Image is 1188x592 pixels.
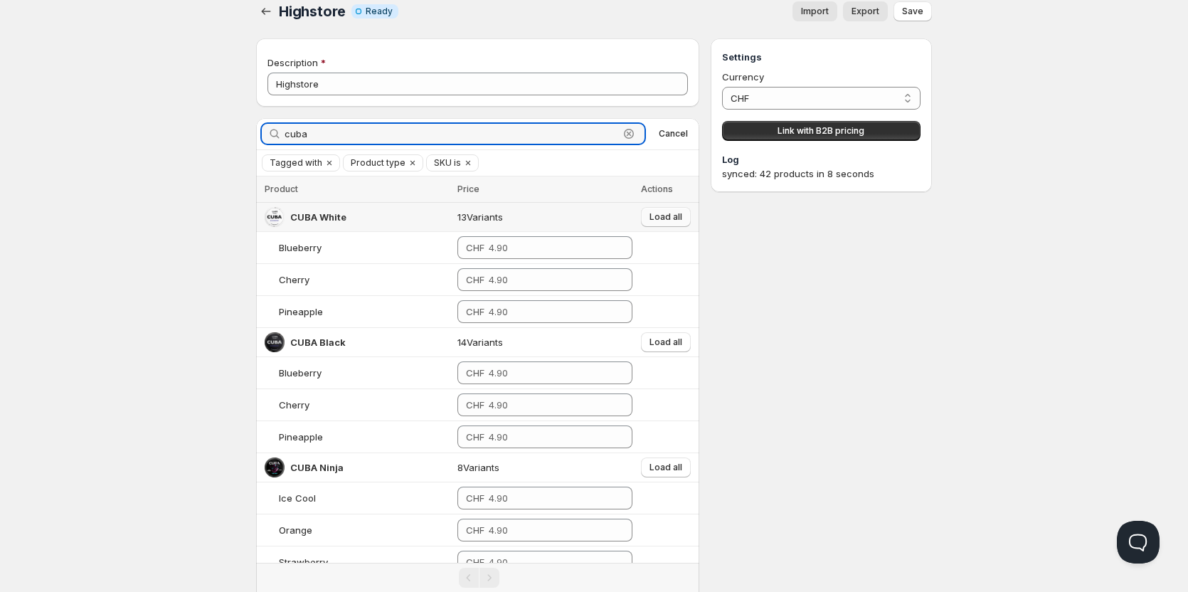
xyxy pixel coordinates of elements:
span: Highstore [279,3,346,20]
span: CUBA Ninja [290,462,344,473]
button: Load all [641,332,691,352]
span: CHF [466,274,484,285]
span: Blueberry [279,367,322,379]
input: 4.90 [489,425,610,448]
input: 4.90 [489,551,610,573]
input: 4.90 [489,268,610,291]
button: Clear [622,127,636,141]
span: CHF [466,431,484,443]
span: Load all [649,462,682,473]
span: Currency [722,71,764,83]
span: Tagged with [270,157,322,169]
span: Orange [279,524,312,536]
span: Load all [649,337,682,348]
span: Actions [641,184,673,194]
div: Blueberry [279,240,322,255]
button: Import [792,1,837,21]
span: CHF [466,306,484,317]
div: Strawberry [279,555,328,569]
button: Cancel [653,125,694,142]
div: CUBA Black [290,335,346,349]
span: Cancel [659,128,688,139]
div: Cherry [279,273,309,287]
div: CUBA White [290,210,346,224]
span: Pineapple [279,431,323,443]
span: Ready [366,6,393,17]
div: Pineapple [279,430,323,444]
input: 4.90 [489,300,610,323]
button: Save [893,1,932,21]
button: Clear [405,155,420,171]
td: 13 Variants [453,203,636,232]
span: Save [902,6,923,17]
span: Cherry [279,274,309,285]
input: 4.90 [489,393,610,416]
span: Product type [351,157,405,169]
span: Link with B2B pricing [778,125,864,137]
nav: Pagination [256,563,699,592]
span: Load all [649,211,682,223]
h3: Log [722,152,921,166]
button: Load all [641,458,691,477]
span: SKU is [434,157,461,169]
span: Export [852,6,879,17]
button: SKU is [427,155,461,171]
span: CHF [466,556,484,568]
span: CHF [466,524,484,536]
input: 4.90 [489,361,610,384]
button: Tagged with [262,155,322,171]
span: CHF [466,242,484,253]
div: Ice Cool [279,491,316,505]
iframe: Help Scout Beacon - Open [1117,521,1160,564]
div: Pineapple [279,305,323,319]
span: CHF [466,399,484,411]
td: 14 Variants [453,328,636,357]
span: Cherry [279,399,309,411]
span: CUBA Black [290,337,346,348]
span: Pineapple [279,306,323,317]
span: Ice Cool [279,492,316,504]
button: Link with B2B pricing [722,121,921,141]
span: Price [457,184,479,194]
div: CUBA Ninja [290,460,344,475]
input: Private internal description [267,73,688,95]
span: CHF [466,492,484,504]
h3: Settings [722,50,921,64]
span: Blueberry [279,242,322,253]
div: Cherry [279,398,309,412]
input: 4.90 [489,519,610,541]
span: CUBA White [290,211,346,223]
span: Product [265,184,298,194]
div: Orange [279,523,312,537]
div: synced: 42 products in 8 seconds [722,166,921,181]
button: Clear [461,155,475,171]
a: Export [843,1,888,21]
input: 4.90 [489,487,610,509]
span: Import [801,6,829,17]
span: Description [267,57,318,68]
button: Product type [344,155,405,171]
button: Clear [322,155,336,171]
td: 8 Variants [453,453,636,482]
div: Blueberry [279,366,322,380]
input: 4.90 [489,236,610,259]
span: Strawberry [279,556,328,568]
button: Load all [641,207,691,227]
span: CHF [466,367,484,379]
input: Search by title [285,124,619,144]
